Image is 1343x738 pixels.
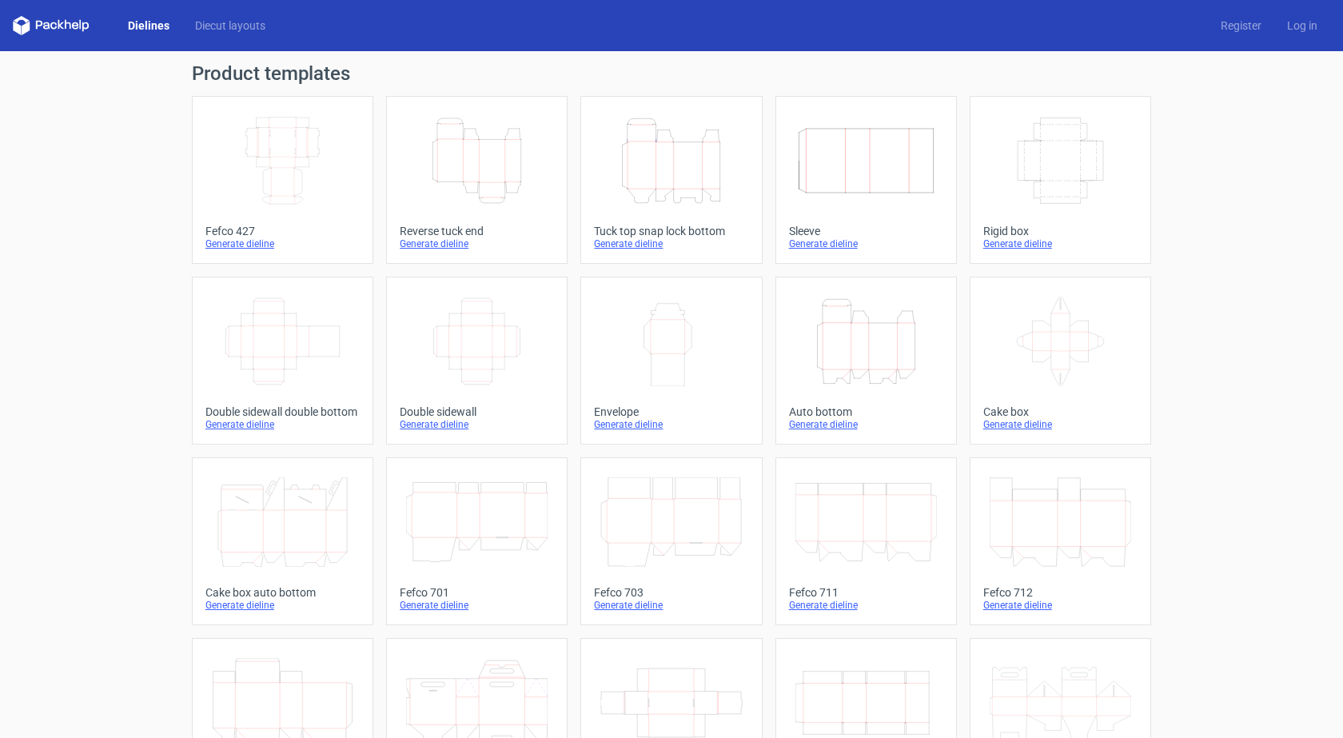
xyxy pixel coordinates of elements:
a: Double sidewallGenerate dieline [386,277,568,445]
div: Cake box [983,405,1138,418]
a: Reverse tuck endGenerate dieline [386,96,568,264]
div: Fefco 427 [205,225,360,237]
a: Cake box auto bottomGenerate dieline [192,457,373,625]
div: Generate dieline [594,237,748,250]
div: Sleeve [789,225,943,237]
a: Register [1208,18,1274,34]
div: Fefco 703 [594,586,748,599]
a: Tuck top snap lock bottomGenerate dieline [580,96,762,264]
div: Fefco 701 [400,586,554,599]
div: Fefco 711 [789,586,943,599]
div: Generate dieline [594,599,748,612]
div: Generate dieline [983,599,1138,612]
div: Envelope [594,405,748,418]
div: Tuck top snap lock bottom [594,225,748,237]
div: Rigid box [983,225,1138,237]
a: Double sidewall double bottomGenerate dieline [192,277,373,445]
h1: Product templates [192,64,1151,83]
a: Fefco 703Generate dieline [580,457,762,625]
div: Generate dieline [205,599,360,612]
div: Generate dieline [594,418,748,431]
div: Generate dieline [205,418,360,431]
a: Rigid boxGenerate dieline [970,96,1151,264]
div: Double sidewall [400,405,554,418]
a: Cake boxGenerate dieline [970,277,1151,445]
div: Generate dieline [983,418,1138,431]
a: Fefco 427Generate dieline [192,96,373,264]
div: Double sidewall double bottom [205,405,360,418]
a: Fefco 712Generate dieline [970,457,1151,625]
a: Dielines [115,18,182,34]
a: SleeveGenerate dieline [775,96,957,264]
div: Reverse tuck end [400,225,554,237]
a: EnvelopeGenerate dieline [580,277,762,445]
div: Generate dieline [789,418,943,431]
div: Generate dieline [400,237,554,250]
div: Generate dieline [789,237,943,250]
a: Diecut layouts [182,18,278,34]
a: Auto bottomGenerate dieline [775,277,957,445]
a: Log in [1274,18,1330,34]
a: Fefco 701Generate dieline [386,457,568,625]
div: Generate dieline [789,599,943,612]
div: Generate dieline [205,237,360,250]
a: Fefco 711Generate dieline [775,457,957,625]
div: Fefco 712 [983,586,1138,599]
div: Auto bottom [789,405,943,418]
div: Cake box auto bottom [205,586,360,599]
div: Generate dieline [400,418,554,431]
div: Generate dieline [983,237,1138,250]
div: Generate dieline [400,599,554,612]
